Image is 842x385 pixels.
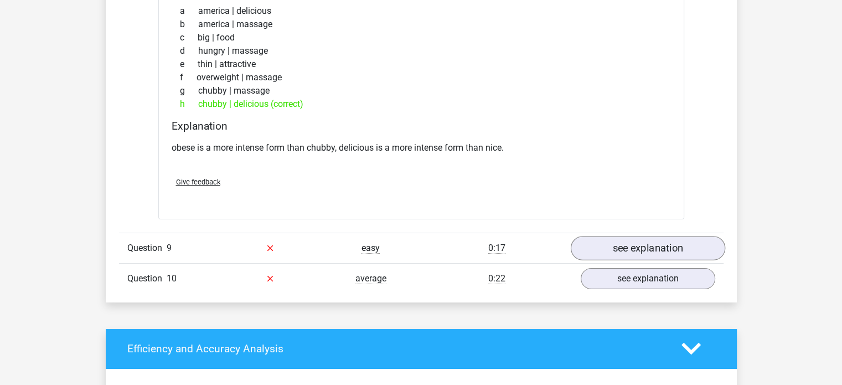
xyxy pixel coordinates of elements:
div: hungry | massage [172,44,671,58]
span: Question [127,272,167,285]
span: f [180,71,197,84]
span: 9 [167,243,172,253]
div: america | massage [172,18,671,31]
span: 10 [167,273,177,284]
span: d [180,44,198,58]
span: b [180,18,198,31]
div: chubby | massage [172,84,671,97]
span: easy [361,243,380,254]
span: a [180,4,198,18]
h4: Efficiency and Accuracy Analysis [127,342,665,355]
h4: Explanation [172,120,671,132]
span: h [180,97,198,111]
span: c [180,31,198,44]
span: average [355,273,386,284]
div: big | food [172,31,671,44]
a: see explanation [570,236,725,260]
p: obese is a more intense form than chubby, delicious is a more intense form than nice. [172,141,671,155]
div: overweight | massage [172,71,671,84]
div: chubby | delicious (correct) [172,97,671,111]
span: g [180,84,198,97]
span: Question [127,242,167,255]
span: 0:17 [488,243,505,254]
span: e [180,58,198,71]
span: Give feedback [176,178,220,186]
span: 0:22 [488,273,505,284]
div: america | delicious [172,4,671,18]
a: see explanation [581,268,715,289]
div: thin | attractive [172,58,671,71]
